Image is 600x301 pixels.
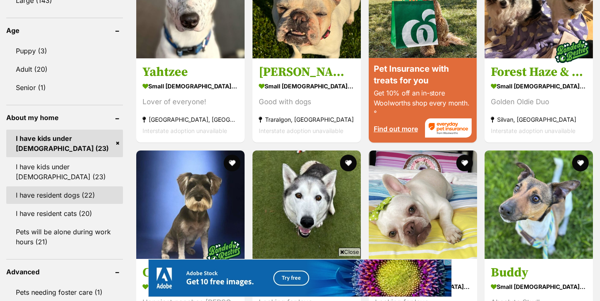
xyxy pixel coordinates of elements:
strong: small [DEMOGRAPHIC_DATA] Dog [375,281,471,293]
strong: small [DEMOGRAPHIC_DATA] Dog [491,281,587,293]
a: I have kids under [DEMOGRAPHIC_DATA] (23) [6,130,123,157]
img: bonded besties [203,231,245,273]
strong: Silvan, [GEOGRAPHIC_DATA] [491,114,587,125]
strong: Traralgon, [GEOGRAPHIC_DATA] [259,114,355,125]
span: Interstate adoption unavailable [259,127,343,134]
a: I have resident cats (20) [6,205,123,222]
a: Adult (20) [6,60,123,78]
iframe: Advertisement [148,259,452,297]
img: bonded besties [551,30,593,72]
a: Puppy (3) [6,42,123,60]
a: I have kids under [DEMOGRAPHIC_DATA] (23) [6,158,123,186]
a: Pets needing foster care (1) [6,283,123,301]
a: Yahtzee small [DEMOGRAPHIC_DATA] Dog Lover of everyone! [GEOGRAPHIC_DATA], [GEOGRAPHIC_DATA] Inte... [136,58,245,143]
strong: [GEOGRAPHIC_DATA], [GEOGRAPHIC_DATA] [142,114,238,125]
h3: Forest Haze & Spotted Wonder [491,64,587,80]
h3: Cali and [PERSON_NAME] [142,265,238,281]
div: Golden Oldie Duo [491,96,587,108]
span: Close [338,248,361,256]
h3: [PERSON_NAME] [259,64,355,80]
h3: Buddy [491,265,587,281]
strong: small [DEMOGRAPHIC_DATA] Dog [491,80,587,92]
header: Advanced [6,268,123,276]
span: Interstate adoption unavailable [142,127,227,134]
img: Cali and Theo - Schnauzer Dog [136,150,245,259]
button: favourite [340,155,357,171]
a: Senior (1) [6,79,123,96]
div: Good with dogs [259,96,355,108]
a: Pets will be alone during work hours (21) [6,223,123,251]
button: favourite [224,155,240,171]
img: Alaska - Siberian Husky Dog [252,150,361,259]
strong: small [DEMOGRAPHIC_DATA] Dog [259,80,355,92]
h3: 🧚‍♀️Pixie🧚‍♀️ [375,265,471,281]
h3: Yahtzee [142,64,238,80]
a: I have resident dogs (22) [6,186,123,204]
span: Interstate adoption unavailable [491,127,575,134]
a: Forest Haze & Spotted Wonder small [DEMOGRAPHIC_DATA] Dog Golden Oldie Duo Silvan, [GEOGRAPHIC_DA... [485,58,593,143]
header: Age [6,27,123,34]
div: Lover of everyone! [142,96,238,108]
header: About my home [6,114,123,121]
button: favourite [572,155,589,171]
img: Buddy - Jack Russell Terrier Dog [485,150,593,259]
strong: small [DEMOGRAPHIC_DATA] Dog [142,80,238,92]
img: 🧚‍♀️Pixie🧚‍♀️ - French Bulldog [369,150,477,259]
button: favourite [456,155,472,171]
a: [PERSON_NAME] small [DEMOGRAPHIC_DATA] Dog Good with dogs Traralgon, [GEOGRAPHIC_DATA] Interstate... [252,58,361,143]
strong: small [DEMOGRAPHIC_DATA] Dog [142,281,238,293]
